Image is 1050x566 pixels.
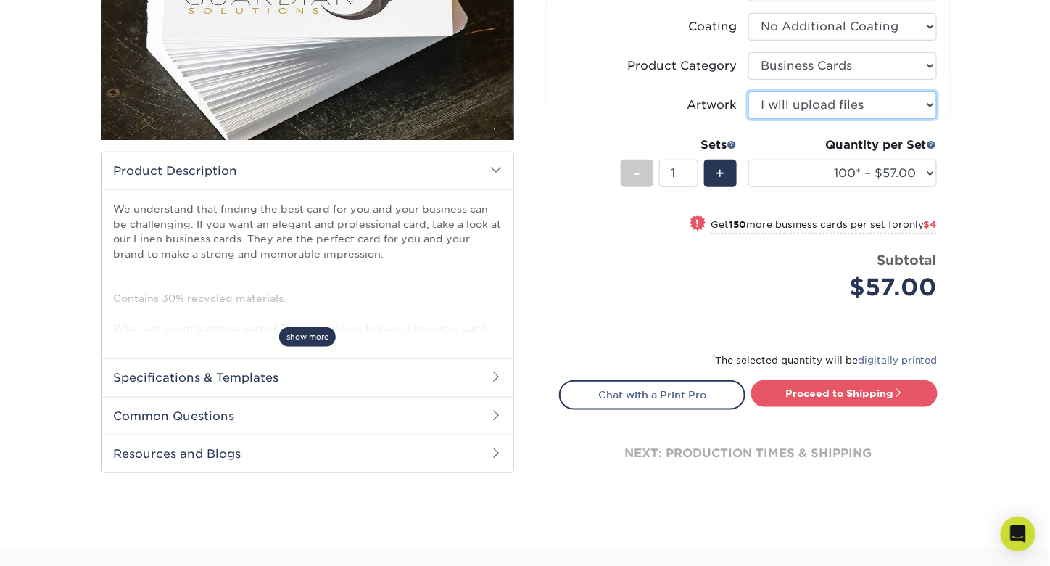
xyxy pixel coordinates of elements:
div: next: production times & shipping [559,410,938,497]
small: Get more business cards per set for [711,219,937,234]
iframe: Google Customer Reviews [4,522,123,561]
span: - [634,163,640,184]
strong: 150 [729,219,746,230]
div: Open Intercom Messenger [1001,517,1035,551]
div: Artwork [687,97,737,114]
div: Sets [621,136,737,154]
a: Proceed to Shipping [751,380,938,406]
p: We understand that finding the best card for you and your business can be challenging. If you wan... [113,202,502,542]
span: + [716,163,725,184]
div: Quantity per Set [748,136,937,154]
h2: Specifications & Templates [102,358,513,396]
span: $4 [924,219,937,230]
span: ! [696,216,700,231]
small: The selected quantity will be [712,355,938,366]
strong: Subtotal [877,252,937,268]
h2: Common Questions [102,397,513,435]
span: show more [279,327,336,347]
div: Product Category [627,57,737,75]
h2: Product Description [102,152,513,189]
a: digitally printed [858,355,938,366]
h2: Resources and Blogs [102,435,513,472]
span: only [903,219,937,230]
a: Chat with a Print Pro [559,380,745,409]
div: $57.00 [759,270,937,305]
div: Coating [688,18,737,36]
